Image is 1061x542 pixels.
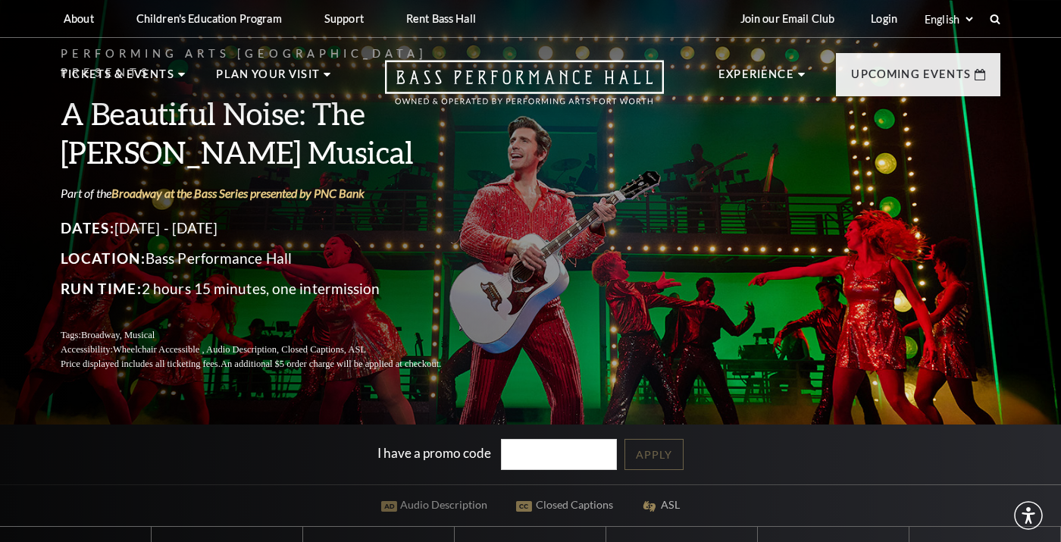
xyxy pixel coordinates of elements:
label: I have a promo code [377,445,491,461]
p: Bass Performance Hall [61,246,477,271]
p: Upcoming Events [851,65,971,92]
select: Select: [922,12,975,27]
a: Broadway at the Bass Series presented by PNC Bank [111,186,365,200]
span: Broadway, Musical [81,330,155,340]
p: Tickets & Events [61,65,174,92]
span: Run Time: [61,280,142,297]
p: Rent Bass Hall [406,12,476,25]
p: Tags: [61,328,477,343]
p: Price displayed includes all ticketing fees. [61,357,477,371]
p: Part of the [61,185,477,202]
p: 2 hours 15 minutes, one intermission [61,277,477,301]
span: An additional $5 order charge will be applied at checkout. [221,359,441,369]
p: Accessibility: [61,343,477,357]
p: Support [324,12,364,25]
p: About [64,12,94,25]
span: Dates: [61,219,114,237]
p: Experience [718,65,794,92]
p: Children's Education Program [136,12,282,25]
p: Plan Your Visit [216,65,320,92]
h3: A Beautiful Noise: The [PERSON_NAME] Musical [61,94,477,171]
p: [DATE] - [DATE] [61,216,477,240]
span: Location: [61,249,146,267]
span: Wheelchair Accessible , Audio Description, Closed Captions, ASL [113,344,366,355]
